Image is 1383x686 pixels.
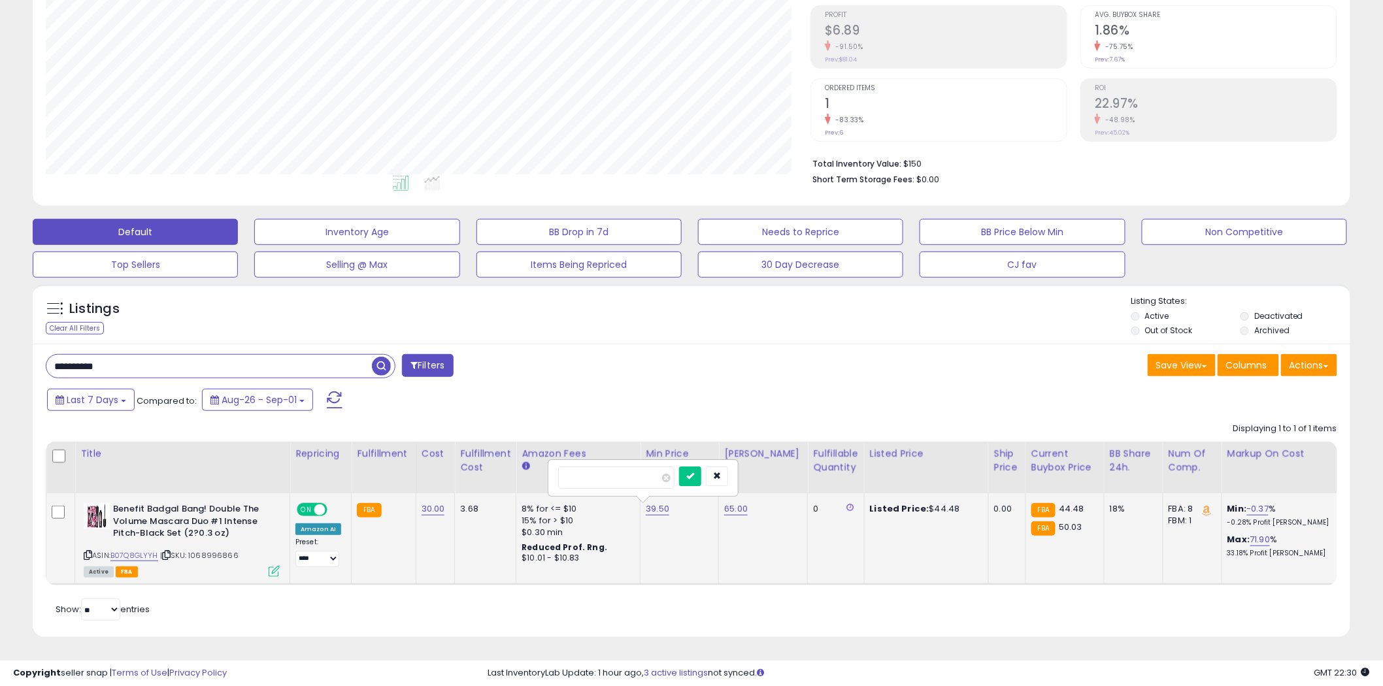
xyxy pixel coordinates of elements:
[488,667,1370,679] div: Last InventoryLab Update: 1 hour ago, not synced.
[812,158,901,169] b: Total Inventory Value:
[646,447,713,461] div: Min Price
[69,300,120,318] h5: Listings
[522,503,630,515] div: 8% for <= $10
[825,23,1067,41] h2: $6.89
[831,42,863,52] small: -91.50%
[80,447,284,461] div: Title
[137,395,197,407] span: Compared to:
[825,96,1067,114] h2: 1
[160,550,239,561] span: | SKU: 1068996866
[47,389,135,411] button: Last 7 Days
[298,504,314,515] span: ON
[698,219,903,245] button: Needs to Reprice
[295,523,341,535] div: Amazon AI
[1227,503,1336,527] div: %
[1227,518,1336,527] p: -0.28% Profit [PERSON_NAME]
[1095,96,1337,114] h2: 22.97%
[916,173,939,186] span: $0.00
[205,5,229,30] button: Home
[1031,447,1099,474] div: Current Buybox Price
[825,129,843,137] small: Prev: 6
[724,502,748,515] a: 65.00
[33,219,238,245] button: Default
[62,428,73,438] button: Upload attachment
[84,503,110,529] img: 512s-U9fIDL._SL40_.jpg
[1095,56,1125,63] small: Prev: 7.67%
[169,666,227,679] a: Privacy Policy
[1233,423,1337,435] div: Displaying 1 to 1 of 1 items
[522,447,635,461] div: Amazon Fees
[357,503,381,517] small: FBA
[1095,12,1337,19] span: Avg. Buybox Share
[522,542,607,553] b: Reduced Prof. Rng.
[920,219,1125,245] button: BB Price Below Min
[1131,295,1350,308] p: Listing States:
[812,174,914,185] b: Short Term Storage Fees:
[476,219,682,245] button: BB Drop in 7d
[460,503,506,515] div: 3.68
[1031,503,1056,517] small: FBA
[222,393,297,406] span: Aug-26 - Sep-01
[994,447,1020,474] div: Ship Price
[1227,533,1250,546] b: Max:
[37,7,58,28] img: Profile image for Support
[202,389,313,411] button: Aug-26 - Sep-01
[422,447,450,461] div: Cost
[522,553,630,564] div: $10.01 - $10.83
[870,503,978,515] div: $44.48
[357,447,410,461] div: Fulfillment
[1218,354,1279,376] button: Columns
[1227,447,1341,461] div: Markup on Cost
[1169,447,1216,474] div: Num of Comp.
[1059,521,1082,533] span: 50.03
[1095,23,1337,41] h2: 1.86%
[1169,503,1212,515] div: FBA: 8
[813,447,858,474] div: Fulfillable Quantity
[812,155,1327,171] li: $150
[67,393,118,406] span: Last 7 Days
[1254,310,1303,321] label: Deactivated
[46,322,104,335] div: Clear All Filters
[11,400,250,423] textarea: Message…
[825,85,1067,92] span: Ordered Items
[112,666,167,679] a: Terms of Use
[20,428,31,438] button: Emoji picker
[1226,359,1267,372] span: Columns
[8,5,33,30] button: go back
[10,167,214,247] div: The team will get back to you on this. Our usual reply time is a few minutes.You'll get replies h...
[1222,442,1346,493] th: The percentage added to the cost of goods (COGS) that forms the calculator for Min & Max prices.
[825,56,857,63] small: Prev: $81.04
[476,252,682,278] button: Items Being Repriced
[920,252,1125,278] button: CJ fav
[1254,325,1290,336] label: Archived
[1101,42,1133,52] small: -75.75%
[1250,533,1271,546] a: 71.90
[116,566,138,578] span: FBA
[33,252,238,278] button: Top Sellers
[522,461,529,472] small: Amazon Fees.
[422,502,445,515] a: 30.00
[63,7,105,16] h1: Support
[1145,310,1169,321] label: Active
[110,550,158,561] a: B07Q8GLYYH
[56,603,150,615] span: Show: entries
[10,103,251,167] div: Joseph says…
[224,423,245,444] button: Send a message…
[295,538,341,567] div: Preset:
[522,515,630,527] div: 15% for > $10
[13,667,227,679] div: seller snap | |
[1059,502,1084,515] span: 44.48
[1095,129,1129,137] small: Prev: 45.02%
[1314,666,1370,679] span: 2025-09-9 22:30 GMT
[1281,354,1337,376] button: Actions
[13,666,61,679] strong: Copyright
[813,503,854,515] div: 0
[698,252,903,278] button: 30 Day Decrease
[1145,325,1193,336] label: Out of Stock
[1110,447,1158,474] div: BB Share 24h.
[254,252,459,278] button: Selling @ Max
[1148,354,1216,376] button: Save View
[1227,502,1247,515] b: Min:
[295,447,346,461] div: Repricing
[870,447,983,461] div: Listed Price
